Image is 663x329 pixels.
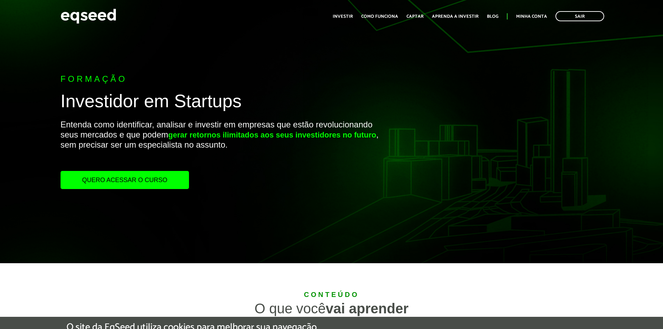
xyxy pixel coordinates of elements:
[61,120,382,171] p: Entenda como identificar, analisar e investir em empresas que estão revolucionando seus mercados ...
[361,14,398,19] a: Como funciona
[555,11,604,21] a: Sair
[407,14,424,19] a: Captar
[326,301,409,316] strong: vai aprender
[432,14,479,19] a: Aprenda a investir
[168,131,376,139] strong: gerar retornos ilimitados aos seus investidores no futuro
[487,14,498,19] a: Blog
[116,301,547,315] div: O que você
[516,14,547,19] a: Minha conta
[61,171,189,189] a: Quero acessar o curso
[61,74,382,84] p: Formação
[61,7,116,25] img: EqSeed
[116,291,547,298] div: Conteúdo
[61,91,382,115] h1: Investidor em Startups
[333,14,353,19] a: Investir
